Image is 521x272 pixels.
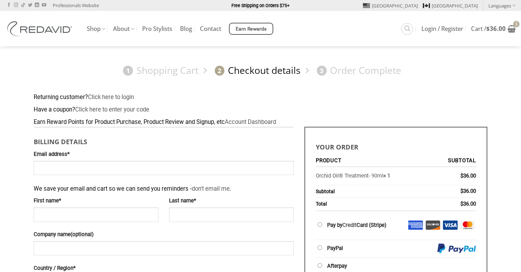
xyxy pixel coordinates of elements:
th: Product [316,156,430,168]
a: Credit [342,222,357,228]
a: About [113,22,134,36]
a: Enter your coupon code [75,106,149,113]
label: Email address [34,150,294,159]
img: PayPal [437,244,476,254]
img: Mastercard [460,221,475,230]
a: 1Shopping Cart [120,64,198,77]
span: $ [460,188,463,194]
td: - 90ml [316,167,430,185]
span: $ [460,201,463,207]
a: Follow on Instagram [14,3,18,8]
th: Subtotal [316,185,430,198]
strong: Free Shipping on Orders $75+ [231,3,290,8]
span: Cart / [471,26,506,32]
a: Login / Register [421,22,463,35]
a: Contact [200,22,221,35]
a: Pro Stylists [142,22,172,35]
span: Earn Rewards [236,25,267,33]
a: Account Dashboard [225,119,276,125]
h3: Your order [316,138,476,152]
div: Earn Reward Points for Product Purchase, Product Review and Signup, etc [34,118,487,127]
a: View cart [471,21,516,37]
label: First name [34,197,158,205]
a: don't email me [192,185,230,192]
a: 2Checkout details [211,64,301,77]
div: Returning customer? [34,93,487,102]
a: Blog [180,22,192,35]
a: [GEOGRAPHIC_DATA] [423,0,478,11]
a: [GEOGRAPHIC_DATA] [363,0,418,11]
th: Total [316,198,430,211]
bdi: 36.00 [460,201,476,207]
span: We save your email and cart so we can send you reminders - . [34,181,231,194]
label: Pay by Card (Stripe) [327,222,386,228]
th: Subtotal [430,156,476,168]
a: Follow on YouTube [42,3,46,8]
label: Company name [34,230,294,239]
span: (optional) [71,231,94,238]
a: Shop [87,22,105,36]
h3: Billing details [34,133,294,147]
a: Click here to login [88,94,134,100]
span: Login / Register [421,26,463,32]
a: Follow on Twitter [28,3,32,8]
label: Last name [169,197,294,205]
a: Follow on LinkedIn [35,3,39,8]
span: $ [460,173,463,179]
span: 2 [215,66,225,76]
a: Follow on Facebook [7,3,11,8]
a: Earn Rewards [229,23,273,35]
img: Discover [425,221,441,230]
img: Amex [408,221,423,230]
bdi: 36.00 [460,173,476,179]
a: Follow on TikTok [21,3,25,8]
bdi: 36.00 [460,188,476,194]
label: Afterpay [327,263,347,269]
a: Languages [488,0,516,11]
span: $ [486,25,490,33]
div: Have a coupon? [34,105,487,115]
strong: × 1 [383,173,390,179]
bdi: 36.00 [486,25,506,33]
nav: Checkout steps [34,59,487,82]
a: Search [401,23,413,35]
a: Orchid Oil® Treatment [316,173,369,179]
img: REDAVID Salon Products | United States [5,21,76,36]
span: 1 [123,66,133,76]
img: Visa [443,221,458,230]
